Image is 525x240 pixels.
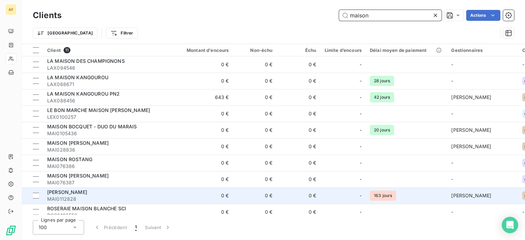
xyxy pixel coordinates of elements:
[233,105,277,122] td: 0 €
[277,122,321,138] td: 0 €
[174,73,233,89] td: 0 €
[47,140,109,146] span: MAISON [PERSON_NAME]
[360,94,362,101] span: -
[451,78,453,84] span: -
[174,122,233,138] td: 0 €
[360,127,362,133] span: -
[370,190,396,201] span: 163 jours
[47,74,108,80] span: LA MAISON KANGOUROU
[360,209,362,215] span: -
[451,193,491,198] span: [PERSON_NAME]
[451,176,453,182] span: -
[47,107,150,113] span: LE BON MARCHE MAISON [PERSON_NAME]
[370,125,394,135] span: 20 jours
[174,89,233,105] td: 643 €
[233,171,277,187] td: 0 €
[277,204,321,220] td: 0 €
[233,122,277,138] td: 0 €
[47,91,120,97] span: LA MAISON KANGOUROU PN2
[360,159,362,166] span: -
[233,138,277,155] td: 0 €
[47,206,126,211] span: ROSERAIE MAISON BLANCHE SCI
[451,127,491,133] span: [PERSON_NAME]
[325,47,362,53] div: Limite d’encours
[360,61,362,68] span: -
[451,111,453,116] span: -
[233,187,277,204] td: 0 €
[174,204,233,220] td: 0 €
[174,138,233,155] td: 0 €
[174,155,233,171] td: 0 €
[360,143,362,150] span: -
[233,56,277,73] td: 0 €
[174,56,233,73] td: 0 €
[277,171,321,187] td: 0 €
[522,209,524,215] span: -
[360,77,362,84] span: -
[5,4,16,15] div: AF
[47,179,170,186] span: MAI076387
[451,143,491,149] span: [PERSON_NAME]
[174,105,233,122] td: 0 €
[47,58,125,64] span: LA MAISON DES CHAMPIGNONS
[39,224,47,231] span: 100
[47,173,109,179] span: MAISON [PERSON_NAME]
[47,212,170,219] span: ROS0103552
[47,130,170,137] span: MAI0105436
[339,10,442,21] input: Rechercher
[135,224,137,231] span: 1
[502,217,518,233] div: Open Intercom Messenger
[174,171,233,187] td: 0 €
[174,187,233,204] td: 0 €
[47,47,61,53] span: Client
[466,10,500,21] button: Actions
[5,225,16,236] img: Logo LeanPay
[47,196,170,202] span: MAI0112828
[64,47,70,53] span: 11
[233,73,277,89] td: 0 €
[370,47,443,53] div: Délai moyen de paiement
[360,192,362,199] span: -
[47,163,170,170] span: MAI076386
[277,105,321,122] td: 0 €
[360,110,362,117] span: -
[451,94,491,100] span: [PERSON_NAME]
[451,209,453,215] span: -
[451,160,453,166] span: -
[47,114,170,121] span: LEX0100257
[522,61,524,67] span: -
[47,124,137,129] span: MAISON BOCQUET - DUO DU MARAIS
[106,28,137,39] button: Filtrer
[370,76,394,86] span: 28 jours
[451,61,453,67] span: -
[281,47,317,53] div: Échu
[277,73,321,89] td: 0 €
[141,220,175,235] button: Suivant
[178,47,229,53] div: Montant d'encours
[47,146,170,153] span: MAI028836
[370,92,394,102] span: 42 jours
[237,47,273,53] div: Non-échu
[233,204,277,220] td: 0 €
[47,81,170,88] span: LAX068671
[47,65,170,71] span: LAX094546
[360,176,362,183] span: -
[47,156,92,162] span: MAISON ROSTANG
[47,97,170,104] span: LAX088456
[277,89,321,105] td: 0 €
[33,28,97,39] button: [GEOGRAPHIC_DATA]
[233,89,277,105] td: 0 €
[90,220,131,235] button: Précédent
[277,138,321,155] td: 0 €
[277,155,321,171] td: 0 €
[233,155,277,171] td: 0 €
[33,9,62,22] h3: Clients
[451,47,514,53] div: Gestionnaires
[277,56,321,73] td: 0 €
[277,187,321,204] td: 0 €
[131,220,141,235] button: 1
[47,189,87,195] span: [PERSON_NAME]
